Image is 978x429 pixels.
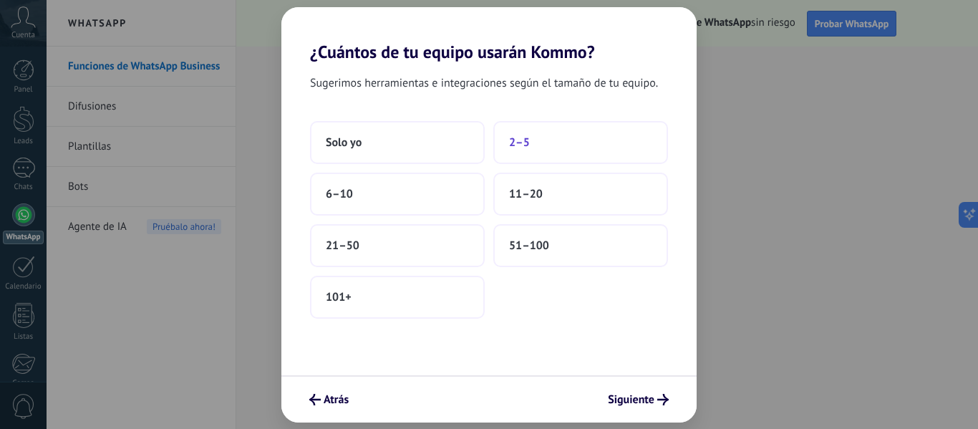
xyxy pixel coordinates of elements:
[493,173,668,216] button: 11–20
[509,238,549,253] span: 51–100
[310,173,485,216] button: 6–10
[310,276,485,319] button: 101+
[310,224,485,267] button: 21–50
[310,121,485,164] button: Solo yo
[326,187,353,201] span: 6–10
[326,290,352,304] span: 101+
[509,187,543,201] span: 11–20
[281,7,697,62] h2: ¿Cuántos de tu equipo usarán Kommo?
[509,135,530,150] span: 2–5
[601,387,675,412] button: Siguiente
[326,238,359,253] span: 21–50
[493,121,668,164] button: 2–5
[310,74,658,92] span: Sugerimos herramientas e integraciones según el tamaño de tu equipo.
[608,395,654,405] span: Siguiente
[326,135,362,150] span: Solo yo
[303,387,355,412] button: Atrás
[493,224,668,267] button: 51–100
[324,395,349,405] span: Atrás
